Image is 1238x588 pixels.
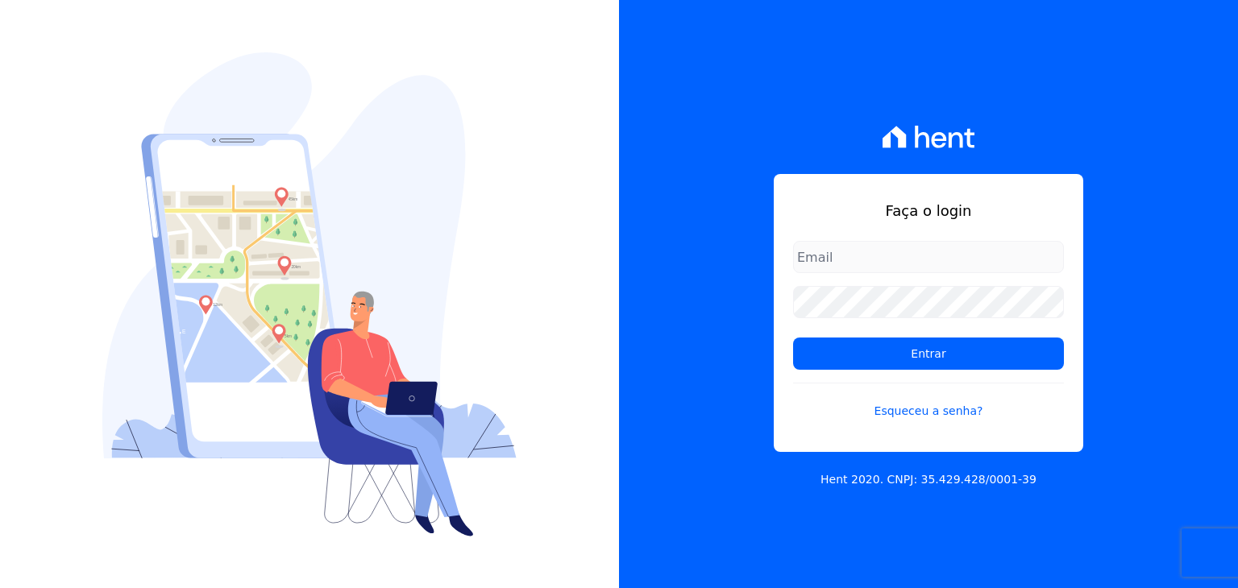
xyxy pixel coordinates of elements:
[793,241,1064,273] input: Email
[793,383,1064,420] a: Esqueceu a senha?
[102,52,517,536] img: Login
[820,471,1037,488] p: Hent 2020. CNPJ: 35.429.428/0001-39
[793,337,1064,370] input: Entrar
[793,200,1064,222] h1: Faça o login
